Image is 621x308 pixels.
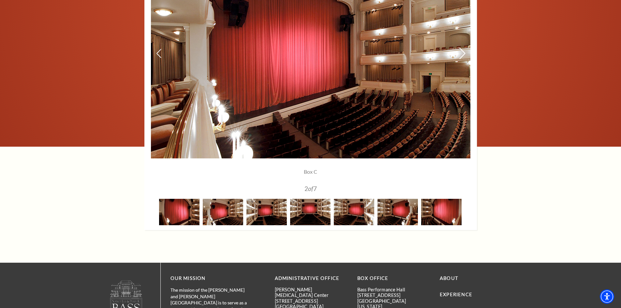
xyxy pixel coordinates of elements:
[334,199,374,225] img: A grand theater interior featuring a red curtain, multiple seating levels, and elegant lighting.
[440,292,472,297] a: Experience
[203,199,243,225] img: A grand theater interior featuring a red curtain, multiple seating levels, and elegant lighting f...
[275,274,347,283] p: Administrative Office
[440,275,458,281] a: About
[246,199,287,225] img: A grand theater interior featuring a red curtain, multiple seating levels, and stage lighting.
[275,287,347,298] p: [PERSON_NAME][MEDICAL_DATA] Center
[357,274,430,283] p: BOX OFFICE
[185,185,436,192] p: 2 7
[357,292,430,298] p: [STREET_ADDRESS]
[421,199,462,225] img: A theater interior featuring a red curtain, with rows of seats and balconies visible in the backg...
[290,199,331,225] img: A grand theater interior featuring a red curtain, multiple seating levels, and rows of empty seats.
[600,289,614,304] div: Accessibility Menu
[170,274,252,283] p: OUR MISSION
[159,199,200,225] img: A theater stage with a red curtain, showcasing an elegant interior and seating area.
[275,298,347,304] p: [STREET_ADDRESS]
[308,185,313,192] span: of
[357,287,430,292] p: Bass Performance Hall
[377,199,418,225] img: A grand theater interior featuring a red curtain, multiple seating levels, and elegant lighting.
